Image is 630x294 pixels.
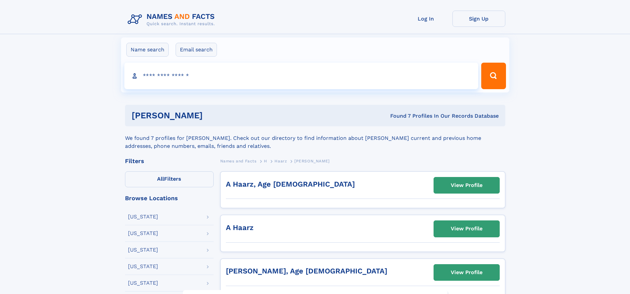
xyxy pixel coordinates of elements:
div: Browse Locations [125,195,214,201]
div: Found 7 Profiles In Our Records Database [296,112,499,120]
a: Names and Facts [220,157,257,165]
a: Sign Up [452,11,505,27]
span: [PERSON_NAME] [294,159,330,163]
div: [US_STATE] [128,247,158,253]
h1: [PERSON_NAME] [132,111,297,120]
div: View Profile [451,221,483,236]
label: Name search [126,43,169,57]
span: Haarz [274,159,287,163]
div: [US_STATE] [128,231,158,236]
a: Haarz [274,157,287,165]
a: H [264,157,267,165]
a: View Profile [434,265,499,280]
a: A Haarz [226,223,254,232]
div: View Profile [451,178,483,193]
span: H [264,159,267,163]
div: View Profile [451,265,483,280]
div: Filters [125,158,214,164]
a: View Profile [434,177,499,193]
div: [US_STATE] [128,214,158,219]
span: All [157,176,164,182]
a: Log In [399,11,452,27]
a: A Haarz, Age [DEMOGRAPHIC_DATA] [226,180,355,188]
a: [PERSON_NAME], Age [DEMOGRAPHIC_DATA] [226,267,387,275]
label: Email search [176,43,217,57]
div: [US_STATE] [128,264,158,269]
button: Search Button [481,63,506,89]
div: We found 7 profiles for [PERSON_NAME]. Check out our directory to find information about [PERSON_... [125,126,505,150]
img: Logo Names and Facts [125,11,220,29]
input: search input [124,63,479,89]
div: [US_STATE] [128,280,158,286]
label: Filters [125,171,214,187]
a: View Profile [434,221,499,237]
